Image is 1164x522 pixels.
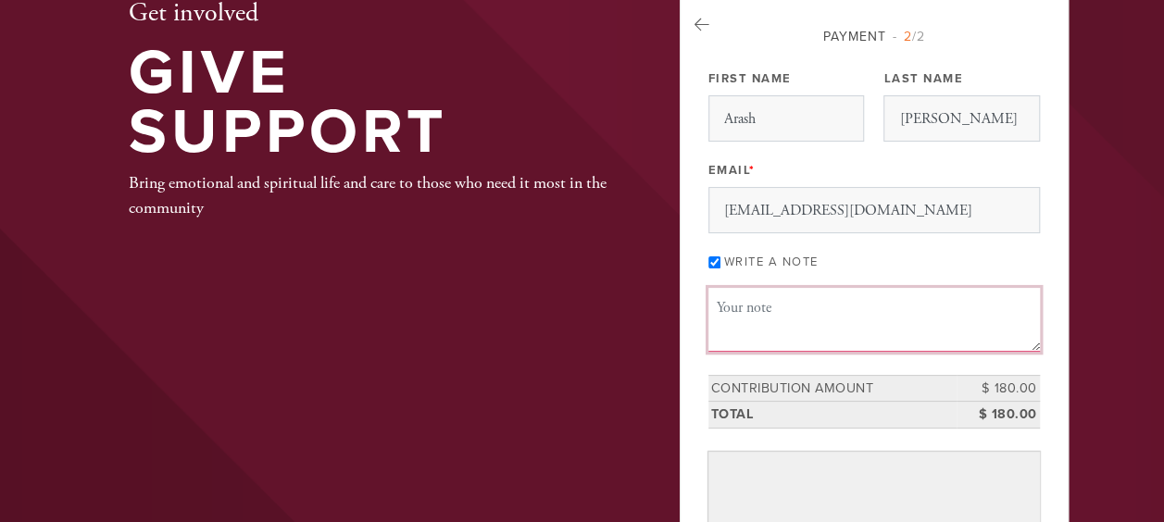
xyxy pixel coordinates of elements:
[957,375,1040,402] td: $ 180.00
[708,27,1040,46] div: Payment
[708,375,957,402] td: Contribution Amount
[883,70,963,87] label: Last Name
[708,70,792,87] label: First Name
[708,402,957,429] td: Total
[904,29,912,44] span: 2
[957,402,1040,429] td: $ 180.00
[724,255,819,269] label: Write a note
[708,162,756,179] label: Email
[749,163,756,178] span: This field is required.
[129,170,620,220] div: Bring emotional and spiritual life and care to those who need it most in the community
[893,29,925,44] span: /2
[129,43,620,163] h1: Give Support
